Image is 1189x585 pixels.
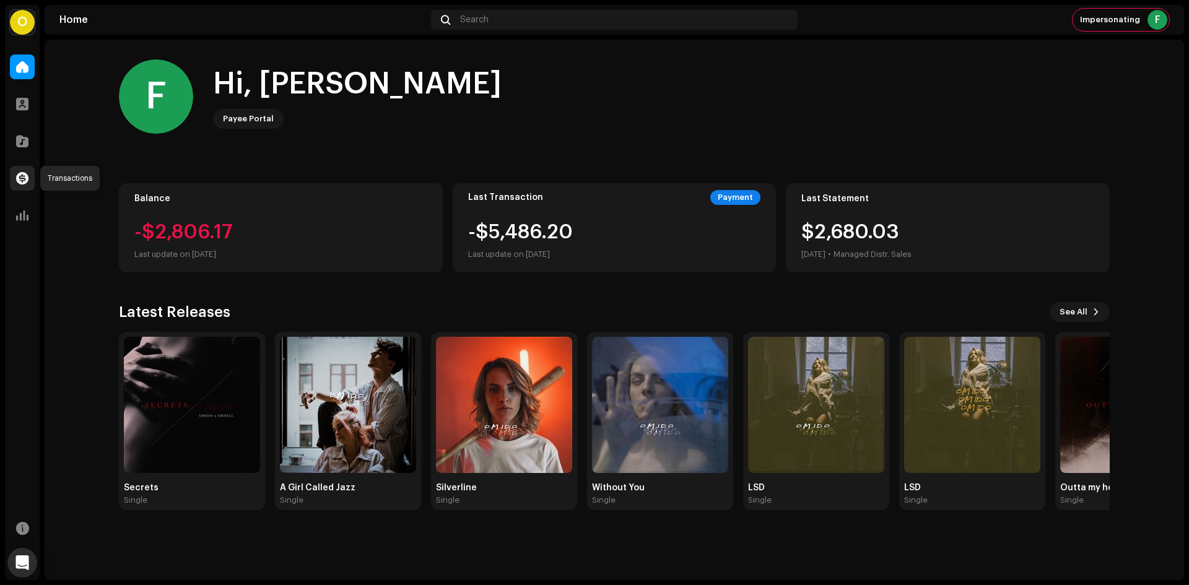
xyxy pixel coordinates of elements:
div: Last Transaction [468,193,543,202]
div: Single [1060,495,1084,505]
span: Search [460,15,489,25]
div: Open Intercom Messenger [7,548,37,578]
div: Single [124,495,147,505]
div: Managed Distr. Sales [834,247,912,262]
img: b96082ff-e7e9-431e-be71-c10c94f7eee7 [592,337,728,473]
div: Hi, [PERSON_NAME] [213,64,502,104]
div: Home [59,15,426,25]
div: Single [280,495,303,505]
h3: Latest Releases [119,302,230,322]
div: [DATE] [801,247,825,262]
div: Single [436,495,459,505]
span: Impersonating [1080,15,1140,25]
div: F [119,59,193,134]
div: Last update on [DATE] [134,247,427,262]
div: O [10,10,35,35]
re-o-card-value: Last Statement [786,183,1110,272]
div: Secrets [124,483,260,493]
button: See All [1050,302,1110,322]
div: Silverline [436,483,572,493]
re-o-card-value: Balance [119,183,443,272]
div: Balance [134,194,427,204]
img: 40a7083d-bae5-4777-8186-9a89aa352008 [124,337,260,473]
div: Payee Portal [223,111,274,126]
div: Last update on [DATE] [468,247,573,262]
img: 26b57dad-b5fb-46a3-9a4a-49ecd58e1ac6 [904,337,1040,473]
div: LSD [748,483,884,493]
div: • [828,247,831,262]
div: A Girl Called Jazz [280,483,416,493]
img: 2fdcbcdb-51eb-4a6c-9474-c7e533a487d4 [436,337,572,473]
div: Last Statement [801,194,1094,204]
div: Single [592,495,616,505]
div: Single [748,495,772,505]
img: 80f05fd8-e4de-4298-ae48-bb366df25389 [748,337,884,473]
span: See All [1060,300,1087,324]
div: Without You [592,483,728,493]
div: LSD [904,483,1040,493]
div: Single [904,495,928,505]
div: F [1148,10,1167,30]
div: Payment [710,190,760,205]
img: 37bded12-4869-4e1e-be67-0a741e4e5c8a [280,337,416,473]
